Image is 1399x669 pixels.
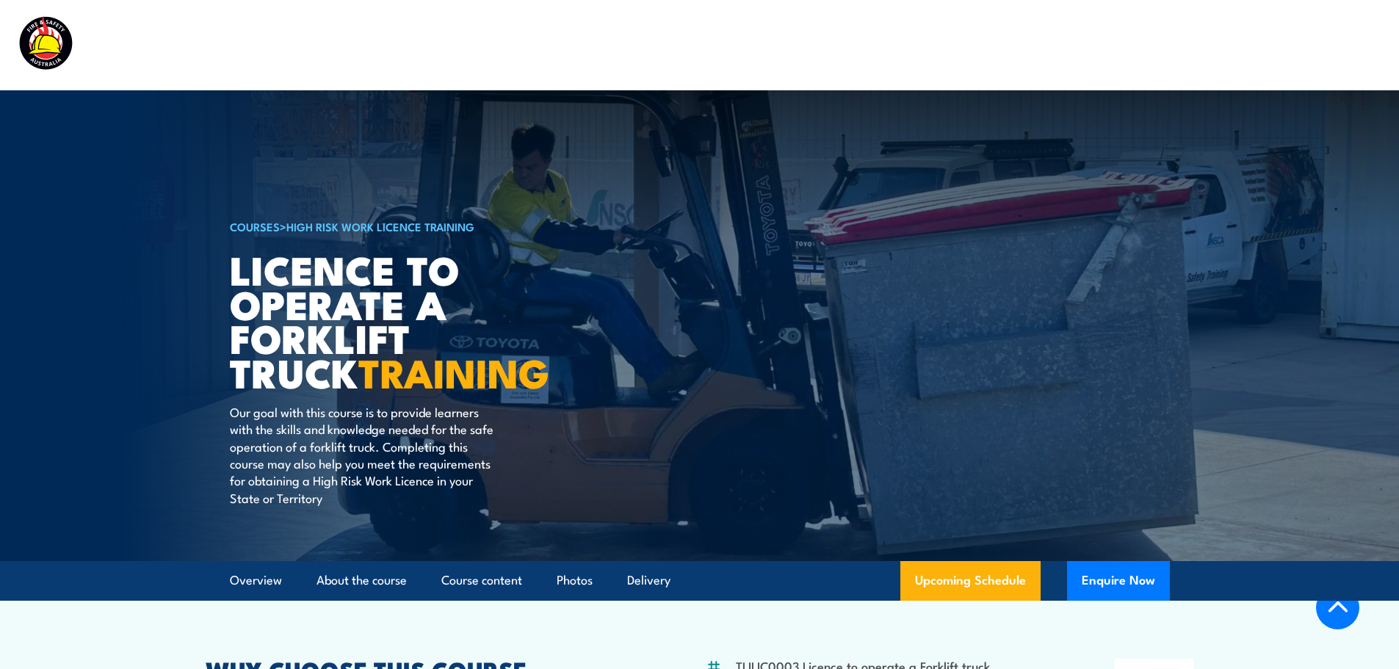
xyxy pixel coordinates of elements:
a: COURSES [230,218,280,234]
a: Delivery [627,561,670,600]
a: Course Calendar [680,26,778,65]
a: Course content [441,561,522,600]
a: Upcoming Schedule [900,561,1041,601]
a: Overview [230,561,282,600]
a: Contact [1284,26,1330,65]
a: Courses [601,26,648,65]
a: About the course [317,561,407,600]
button: Enquire Now [1067,561,1170,601]
a: About Us [1017,26,1071,65]
h6: > [230,217,593,235]
a: High Risk Work Licence Training [286,218,474,234]
p: Our goal with this course is to provide learners with the skills and knowledge needed for the saf... [230,403,498,506]
a: Photos [557,561,593,600]
strong: TRAINING [358,341,549,402]
a: Emergency Response Services [810,26,985,65]
h1: Licence to operate a forklift truck [230,252,593,389]
a: Learner Portal [1168,26,1251,65]
a: News [1104,26,1136,65]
